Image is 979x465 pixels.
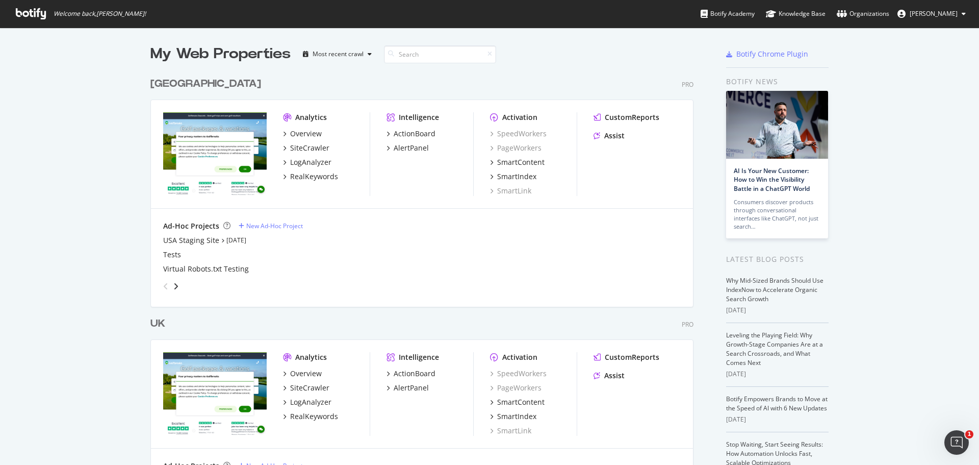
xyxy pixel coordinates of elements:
[54,10,146,18] span: Welcome back, [PERSON_NAME] !
[290,397,331,407] div: LogAnalyzer
[497,397,545,407] div: SmartContent
[490,369,547,379] a: SpeedWorkers
[726,276,823,303] a: Why Mid-Sized Brands Should Use IndexNow to Accelerate Organic Search Growth
[150,316,165,331] div: UK
[399,352,439,362] div: Intelligence
[163,352,267,435] img: www.golfbreaks.com/en-gb/
[299,46,376,62] button: Most recent crawl
[295,352,327,362] div: Analytics
[502,352,537,362] div: Activation
[283,397,331,407] a: LogAnalyzer
[239,222,303,230] a: New Ad-Hoc Project
[283,383,329,393] a: SiteCrawler
[490,157,545,167] a: SmartContent
[394,129,435,139] div: ActionBoard
[944,430,969,455] iframe: Intercom live chat
[734,166,810,192] a: AI Is Your New Customer: How to Win the Visibility Battle in a ChatGPT World
[889,6,974,22] button: [PERSON_NAME]
[290,143,329,153] div: SiteCrawler
[283,129,322,139] a: Overview
[726,91,828,159] img: AI Is Your New Customer: How to Win the Visibility Battle in a ChatGPT World
[313,51,364,57] div: Most recent crawl
[726,331,823,367] a: Leveling the Playing Field: Why Growth-Stage Companies Are at a Search Crossroads, and What Comes...
[726,395,828,412] a: Botify Empowers Brands to Move at the Speed of AI with 6 New Updates
[490,426,531,436] a: SmartLink
[163,250,181,260] a: Tests
[163,112,267,195] img: www.golfbreaks.com/en-us/
[490,411,536,422] a: SmartIndex
[399,112,439,123] div: Intelligence
[283,143,329,153] a: SiteCrawler
[604,371,625,381] div: Assist
[394,383,429,393] div: AlertPanel
[290,411,338,422] div: RealKeywords
[766,9,826,19] div: Knowledge Base
[490,172,536,182] a: SmartIndex
[290,157,331,167] div: LogAnalyzer
[150,77,265,91] a: [GEOGRAPHIC_DATA]
[490,129,547,139] a: SpeedWorkers
[490,186,531,196] a: SmartLink
[726,49,808,59] a: Botify Chrome Plugin
[734,198,820,231] div: Consumers discover products through conversational interfaces like ChatGPT, not just search…
[163,264,249,274] div: Virtual Robots.txt Testing
[594,371,625,381] a: Assist
[594,131,625,141] a: Assist
[283,411,338,422] a: RealKeywords
[290,129,322,139] div: Overview
[387,383,429,393] a: AlertPanel
[150,77,261,91] div: [GEOGRAPHIC_DATA]
[226,236,246,244] a: [DATE]
[605,352,659,362] div: CustomReports
[246,222,303,230] div: New Ad-Hoc Project
[497,172,536,182] div: SmartIndex
[502,112,537,123] div: Activation
[490,397,545,407] a: SmartContent
[965,430,973,438] span: 1
[682,80,693,89] div: Pro
[682,320,693,329] div: Pro
[290,172,338,182] div: RealKeywords
[283,172,338,182] a: RealKeywords
[490,143,542,153] a: PageWorkers
[594,112,659,123] a: CustomReports
[910,9,958,18] span: annie scrase
[604,131,625,141] div: Assist
[172,281,179,291] div: angle-right
[150,44,291,64] div: My Web Properties
[290,383,329,393] div: SiteCrawler
[387,369,435,379] a: ActionBoard
[726,254,829,265] div: Latest Blog Posts
[726,306,829,315] div: [DATE]
[387,143,429,153] a: AlertPanel
[497,157,545,167] div: SmartContent
[394,369,435,379] div: ActionBoard
[283,369,322,379] a: Overview
[726,370,829,379] div: [DATE]
[726,76,829,87] div: Botify news
[150,316,169,331] a: UK
[837,9,889,19] div: Organizations
[736,49,808,59] div: Botify Chrome Plugin
[295,112,327,123] div: Analytics
[384,45,496,63] input: Search
[159,278,172,295] div: angle-left
[605,112,659,123] div: CustomReports
[290,369,322,379] div: Overview
[283,157,331,167] a: LogAnalyzer
[163,235,219,246] a: USA Staging Site
[701,9,755,19] div: Botify Academy
[594,352,659,362] a: CustomReports
[394,143,429,153] div: AlertPanel
[490,383,542,393] a: PageWorkers
[163,221,219,231] div: Ad-Hoc Projects
[726,415,829,424] div: [DATE]
[387,129,435,139] a: ActionBoard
